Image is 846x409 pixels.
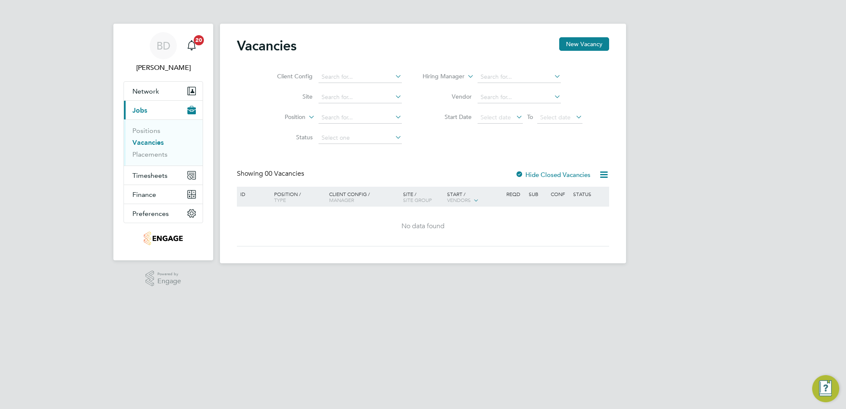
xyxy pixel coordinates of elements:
input: Search for... [319,71,402,83]
span: Engage [157,278,181,285]
label: Client Config [264,72,313,80]
a: Powered byEngage [146,271,181,287]
label: Position [257,113,305,122]
span: BD [157,40,170,51]
img: nowcareers-logo-retina.png [144,232,183,245]
span: Vendors [447,196,471,203]
nav: Main navigation [113,24,213,260]
div: Status [571,187,608,201]
div: Client Config / [327,187,401,207]
h2: Vacancies [237,37,297,54]
a: 20 [183,32,200,59]
div: Showing [237,169,306,178]
a: Vacancies [132,138,164,146]
div: Start / [445,187,504,208]
span: Manager [329,196,354,203]
button: Preferences [124,204,203,223]
button: Finance [124,185,203,204]
div: ID [238,187,268,201]
span: Select date [540,113,571,121]
input: Search for... [478,91,561,103]
input: Search for... [478,71,561,83]
span: 00 Vacancies [265,169,304,178]
a: Go to home page [124,232,203,245]
div: Conf [549,187,571,201]
span: Type [274,196,286,203]
div: Reqd [504,187,526,201]
label: Vendor [423,93,472,100]
span: Timesheets [132,171,168,180]
input: Select one [319,132,402,144]
button: New Vacancy [559,37,609,51]
label: Start Date [423,113,472,121]
label: Hide Closed Vacancies [515,171,591,179]
span: Network [132,87,159,95]
span: Finance [132,191,156,199]
div: Sub [527,187,549,201]
input: Search for... [319,112,402,124]
div: Jobs [124,119,203,166]
span: 20 [194,35,204,45]
span: Ben Dunnington [124,63,203,73]
label: Status [264,133,313,141]
button: Timesheets [124,166,203,185]
span: Preferences [132,210,169,218]
span: To [525,111,536,122]
span: Site Group [403,196,432,203]
div: Site / [401,187,445,207]
input: Search for... [319,91,402,103]
span: Powered by [157,271,181,278]
a: Placements [132,150,168,158]
label: Site [264,93,313,100]
span: Select date [481,113,511,121]
button: Network [124,82,203,100]
div: No data found [238,222,608,231]
a: Positions [132,127,160,135]
button: Engage Resource Center [812,375,839,402]
button: Jobs [124,101,203,119]
span: Jobs [132,106,147,114]
div: Position / [268,187,327,207]
a: BD[PERSON_NAME] [124,32,203,73]
label: Hiring Manager [416,72,464,81]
